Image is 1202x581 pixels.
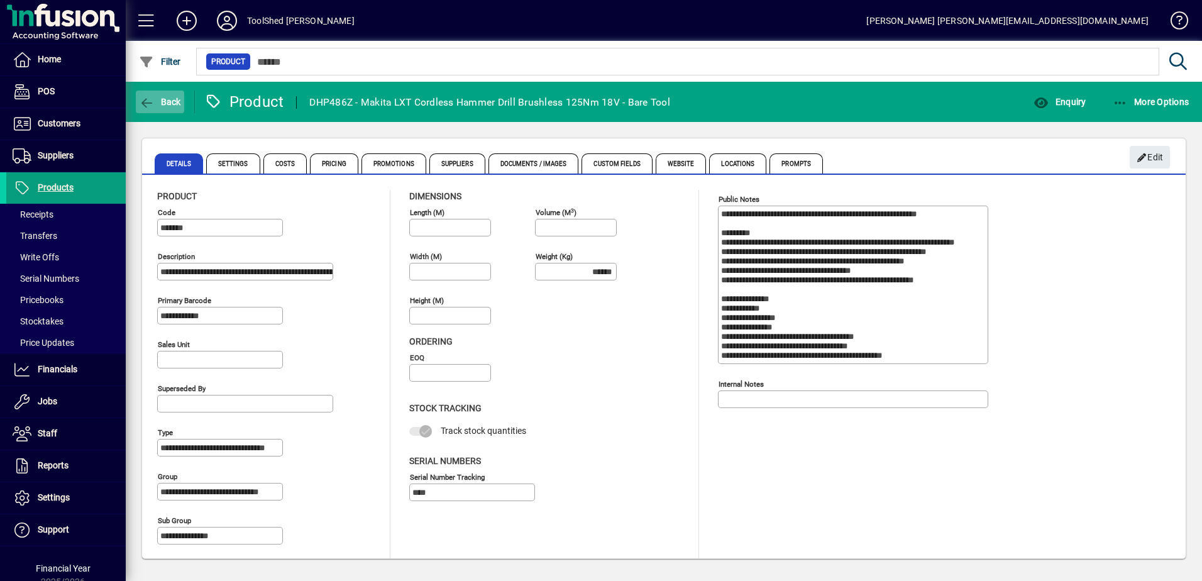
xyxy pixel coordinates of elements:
[310,153,358,174] span: Pricing
[126,91,195,113] app-page-header-button: Back
[158,340,190,349] mat-label: Sales unit
[13,316,63,326] span: Stocktakes
[410,208,444,217] mat-label: Length (m)
[6,44,126,75] a: Home
[13,295,63,305] span: Pricebooks
[204,92,284,112] div: Product
[6,289,126,311] a: Pricebooks
[409,456,481,466] span: Serial Numbers
[38,428,57,438] span: Staff
[38,396,57,406] span: Jobs
[38,150,74,160] span: Suppliers
[6,418,126,450] a: Staff
[309,92,670,113] div: DHP486Z - Makita LXT Cordless Hammer Drill Brushless 125Nm 18V - Bare Tool
[409,191,461,201] span: Dimensions
[38,86,55,96] span: POS
[13,231,57,241] span: Transfers
[38,492,70,502] span: Settings
[1161,3,1186,43] a: Knowledge Base
[158,384,206,393] mat-label: Superseded by
[207,9,247,32] button: Profile
[6,514,126,546] a: Support
[13,209,53,219] span: Receipts
[13,338,74,348] span: Price Updates
[6,76,126,108] a: POS
[38,364,77,374] span: Financials
[38,54,61,64] span: Home
[410,252,442,261] mat-label: Width (m)
[571,207,574,213] sup: 3
[6,354,126,385] a: Financials
[211,55,245,68] span: Product
[158,208,175,217] mat-label: Code
[536,208,576,217] mat-label: Volume (m )
[769,153,823,174] span: Prompts
[6,311,126,332] a: Stocktakes
[429,153,485,174] span: Suppliers
[38,460,69,470] span: Reports
[158,252,195,261] mat-label: Description
[719,195,759,204] mat-label: Public Notes
[488,153,579,174] span: Documents / Images
[410,472,485,481] mat-label: Serial Number tracking
[1110,91,1193,113] button: More Options
[136,91,184,113] button: Back
[36,563,91,573] span: Financial Year
[409,336,453,346] span: Ordering
[410,353,424,362] mat-label: EOQ
[38,182,74,192] span: Products
[158,516,191,525] mat-label: Sub group
[409,403,482,413] span: Stock Tracking
[6,450,126,482] a: Reports
[6,140,126,172] a: Suppliers
[38,118,80,128] span: Customers
[709,153,766,174] span: Locations
[247,11,355,31] div: ToolShed [PERSON_NAME]
[263,153,307,174] span: Costs
[441,426,526,436] span: Track stock quantities
[158,472,177,481] mat-label: Group
[136,50,184,73] button: Filter
[155,153,203,174] span: Details
[1113,97,1189,107] span: More Options
[6,204,126,225] a: Receipts
[206,153,260,174] span: Settings
[13,252,59,262] span: Write Offs
[157,191,197,201] span: Product
[582,153,652,174] span: Custom Fields
[6,108,126,140] a: Customers
[38,524,69,534] span: Support
[13,274,79,284] span: Serial Numbers
[6,332,126,353] a: Price Updates
[6,482,126,514] a: Settings
[719,380,764,389] mat-label: Internal Notes
[139,57,181,67] span: Filter
[6,268,126,289] a: Serial Numbers
[167,9,207,32] button: Add
[361,153,426,174] span: Promotions
[139,97,181,107] span: Back
[866,11,1149,31] div: [PERSON_NAME] [PERSON_NAME][EMAIL_ADDRESS][DOMAIN_NAME]
[536,252,573,261] mat-label: Weight (Kg)
[1034,97,1086,107] span: Enquiry
[656,153,707,174] span: Website
[6,225,126,246] a: Transfers
[6,386,126,418] a: Jobs
[1137,147,1164,168] span: Edit
[1030,91,1089,113] button: Enquiry
[158,296,211,305] mat-label: Primary barcode
[6,246,126,268] a: Write Offs
[410,296,444,305] mat-label: Height (m)
[1130,146,1170,169] button: Edit
[158,428,173,437] mat-label: Type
